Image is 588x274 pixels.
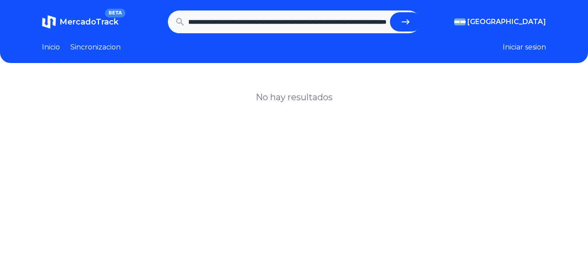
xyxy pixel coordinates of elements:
[42,15,56,29] img: MercadoTrack
[105,9,125,18] span: BETA
[42,15,118,29] a: MercadoTrackBETA
[454,17,546,27] button: [GEOGRAPHIC_DATA]
[42,42,60,53] a: Inicio
[256,91,333,103] h1: No hay resultados
[59,17,118,27] span: MercadoTrack
[70,42,121,53] a: Sincronizacion
[454,18,466,25] img: Argentina
[467,17,546,27] span: [GEOGRAPHIC_DATA]
[503,42,546,53] button: Iniciar sesion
